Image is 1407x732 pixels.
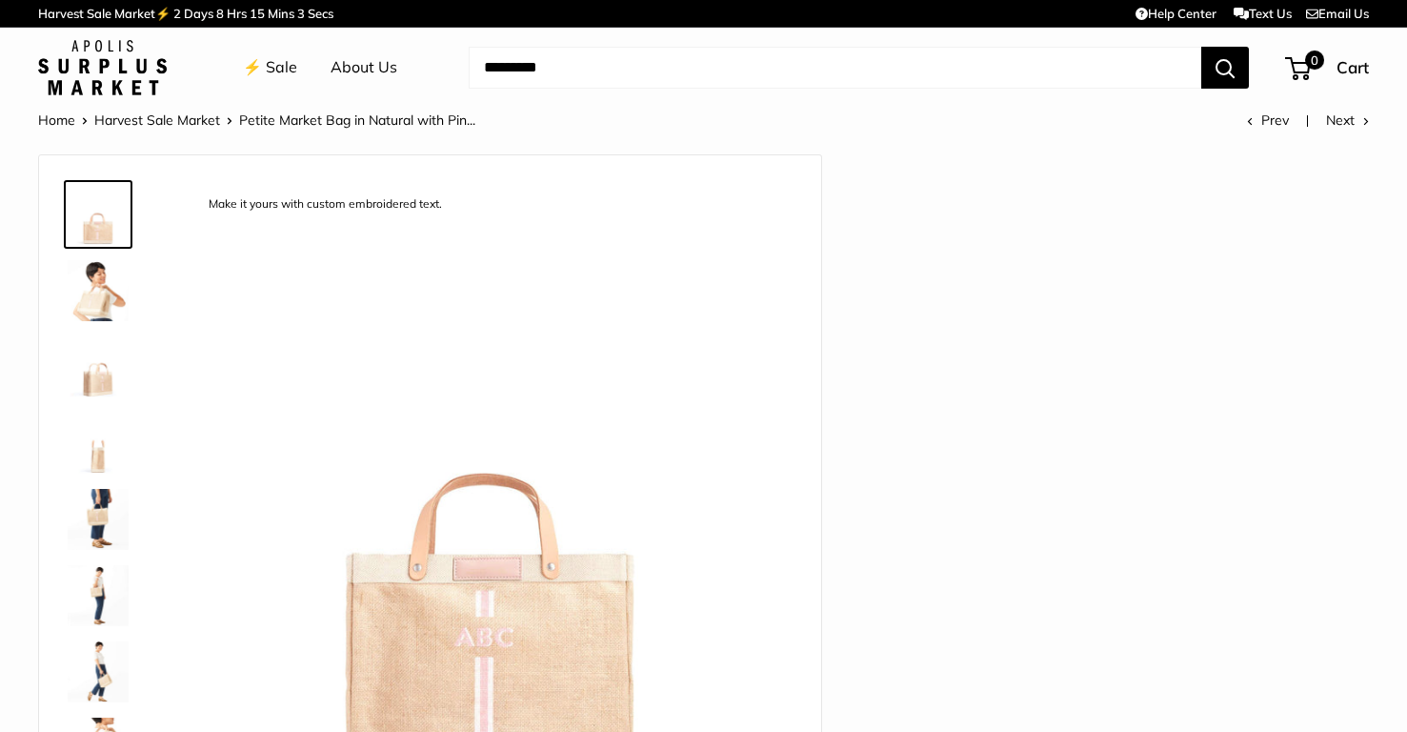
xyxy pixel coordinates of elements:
[268,6,294,21] span: Mins
[1247,112,1289,129] a: Prev
[1287,52,1369,83] a: 0 Cart
[64,409,132,478] a: description_12.5" wide, 9.5" high, 5.5" deep; handles: 3.5" drop
[64,333,132,401] a: Petite Market Bag in Natural with Pink Striped Monogram
[331,53,397,82] a: About Us
[216,6,224,21] span: 8
[199,192,452,217] div: Make it yours with custom embroidered text.
[1337,57,1369,77] span: Cart
[1234,6,1292,21] a: Text Us
[243,53,297,82] a: ⚡️ Sale
[250,6,265,21] span: 15
[68,641,129,702] img: Petite Market Bag in Natural with Pink Striped Monogram
[68,565,129,626] img: Petite Market Bag in Natural with Pink Striped Monogram
[68,336,129,397] img: Petite Market Bag in Natural with Pink Striped Monogram
[68,260,129,321] img: Petite Market Bag in Natural with Pink Striped Monogram
[1326,112,1369,129] a: Next
[184,6,213,21] span: Days
[68,489,129,550] img: Petite Market Bag in Natural with Pink Striped Monogram
[173,6,181,21] span: 2
[64,638,132,706] a: Petite Market Bag in Natural with Pink Striped Monogram
[308,6,333,21] span: Secs
[1136,6,1216,21] a: Help Center
[1306,6,1369,21] a: Email Us
[64,485,132,554] a: Petite Market Bag in Natural with Pink Striped Monogram
[469,47,1201,89] input: Search...
[68,184,129,245] img: description_Make it yours with custom embroidered text.
[1201,47,1249,89] button: Search
[227,6,247,21] span: Hrs
[38,112,75,129] a: Home
[68,413,129,474] img: description_12.5" wide, 9.5" high, 5.5" deep; handles: 3.5" drop
[64,561,132,630] a: Petite Market Bag in Natural with Pink Striped Monogram
[1305,51,1324,70] span: 0
[64,256,132,325] a: Petite Market Bag in Natural with Pink Striped Monogram
[297,6,305,21] span: 3
[64,180,132,249] a: description_Make it yours with custom embroidered text.
[38,108,475,132] nav: Breadcrumb
[38,40,167,95] img: Apolis: Surplus Market
[94,112,220,129] a: Harvest Sale Market
[239,112,475,129] span: Petite Market Bag in Natural with Pin...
